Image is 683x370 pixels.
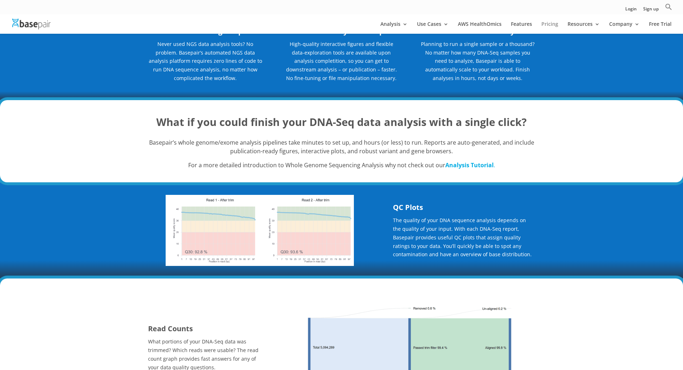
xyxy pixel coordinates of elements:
img: Basepair [12,19,51,29]
strong: Analysis Tutorial [445,161,494,169]
a: Sign up [643,7,659,14]
p: Basepair’s whole genome/exome analysis pipelines take minutes to set up, and hours (or less) to r... [148,139,535,161]
svg: Search [665,3,672,10]
a: Search Icon Link [665,3,672,14]
a: AWS HealthOmics [458,22,502,34]
strong: QC Plots [393,202,423,212]
strong: Read Counts [148,324,193,333]
a: Company [609,22,640,34]
p: High-quality interactive figures and flexible data-exploration tools are available upon analysis ... [284,40,399,83]
a: Use Cases [417,22,449,34]
p: Planning to run a single sample or a thousand? No matter how many DNA-Seq samples you need to ana... [420,40,535,83]
a: Login [625,7,637,14]
p: For a more detailed introduction to Whole Genome Sequencing Analysis why not check out our [148,161,535,170]
span: The quality of your DNA sequence analysis depends on the quality of your input. With each DNA-Seq... [393,217,532,258]
strong: What if you could finish your DNA-Seq data analysis with a single click? [156,115,527,129]
a: Analysis [380,22,408,34]
a: Pricing [541,22,558,34]
iframe: Drift Widget Chat Controller [545,318,674,361]
p: Never used NGS data analysis tools? No problem. Basepair’s automated NGS data analysis platform r... [148,40,263,88]
a: Resources [568,22,600,34]
a: Analysis Tutorial. [445,161,495,169]
a: Features [511,22,532,34]
a: Free Trial [649,22,672,34]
